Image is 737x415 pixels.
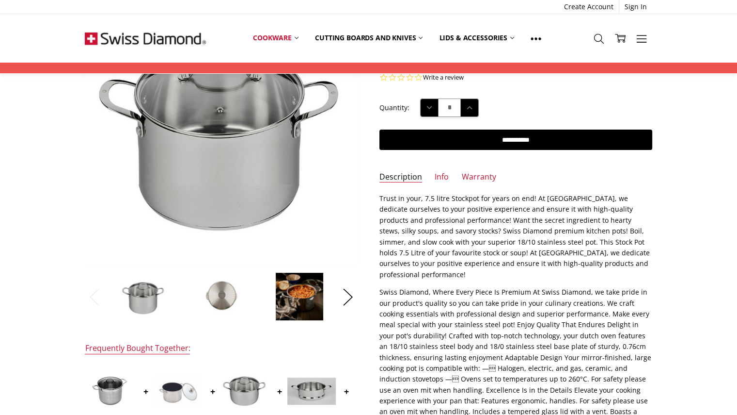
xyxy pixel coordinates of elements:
img: Premium Steel DLX - 7.5 Litre (9.5") Stainless Steel Stock Pot + Lid | Swiss Diamond [119,272,168,321]
a: Cookware [245,27,307,49]
a: Warranty [462,172,496,183]
img: Free Shipping On Every Order [85,14,206,63]
a: Write a review [423,73,464,82]
a: Description [379,172,422,183]
a: Show All [522,27,549,49]
img: Premium Steel Induction DLX 24cm Steamer (No Lid) [287,378,336,405]
div: Frequently Bought Together: [85,343,190,354]
img: Premium Steel DLX - 7.5 litre (9.5") Stainless Steel Stock Pot + Lid | Swiss Diamond [197,272,246,321]
button: Next [338,282,358,312]
a: Info [435,172,449,183]
img: Premium Steel Induction 24cm X 17cm 7.5L Stockpot With Lid [87,375,135,407]
img: Premium Steel DLX - 7.5 litre (9.5") Stainless Steel Stock Pot + Lid | Swiss Diamond [275,272,324,321]
a: Cutting boards and knives [307,27,431,49]
p: Trust in your, 7.5 litre Stockpot for years on end! At [GEOGRAPHIC_DATA], we dedicate ourselves t... [379,193,652,280]
img: XD Nonstick Clad Induction 24cm x 17cm 7.5L STOCK POT + LID [154,375,202,407]
button: Previous [85,282,104,312]
label: Quantity: [379,102,409,113]
a: Lids & Accessories [431,27,522,49]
